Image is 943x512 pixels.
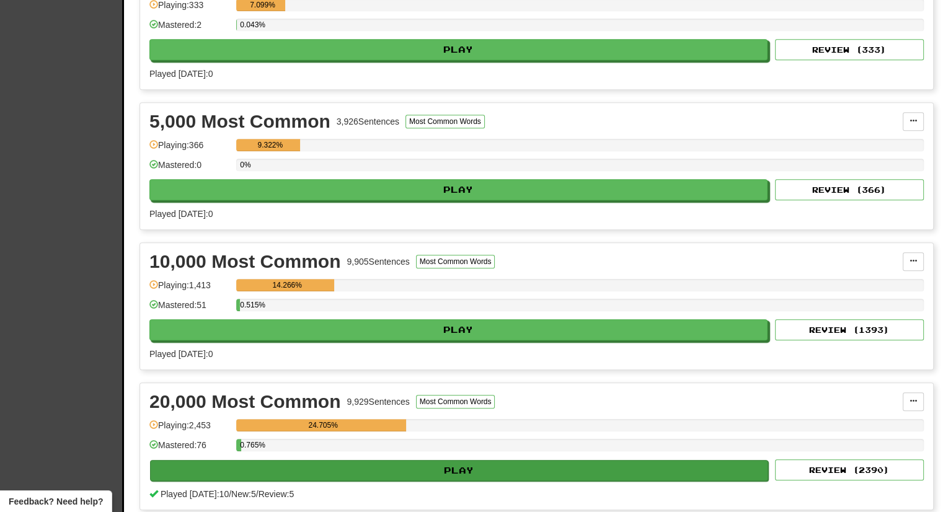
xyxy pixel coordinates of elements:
span: / [256,489,259,499]
button: Review (2390) [775,459,924,480]
div: Mastered: 51 [149,299,230,319]
button: Play [149,39,768,60]
span: Played [DATE]: 0 [149,69,213,79]
div: 24.705% [240,419,406,431]
div: 5,000 Most Common [149,112,330,131]
button: Most Common Words [416,255,495,268]
div: Mastered: 0 [149,159,230,179]
span: Played [DATE]: 10 [161,489,229,499]
button: Play [149,319,768,340]
button: Play [149,179,768,200]
div: Playing: 1,413 [149,279,230,299]
button: Play [150,460,768,481]
div: 10,000 Most Common [149,252,340,271]
span: Review: 5 [259,489,294,499]
button: Most Common Words [416,395,495,408]
div: Playing: 2,453 [149,419,230,439]
div: 20,000 Most Common [149,392,340,411]
div: Mastered: 76 [149,439,230,459]
button: Most Common Words [405,115,485,128]
div: 3,926 Sentences [337,115,399,128]
button: Review (333) [775,39,924,60]
span: Played [DATE]: 0 [149,209,213,219]
div: 14.266% [240,279,334,291]
div: 9,905 Sentences [347,255,409,268]
div: Playing: 366 [149,139,230,159]
span: Open feedback widget [9,495,103,508]
div: 0.765% [240,439,241,451]
div: 9.322% [240,139,300,151]
button: Review (366) [775,179,924,200]
span: New: 5 [231,489,256,499]
span: / [229,489,231,499]
div: 9,929 Sentences [347,395,409,408]
span: Played [DATE]: 0 [149,349,213,359]
button: Review (1393) [775,319,924,340]
div: Mastered: 2 [149,19,230,39]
